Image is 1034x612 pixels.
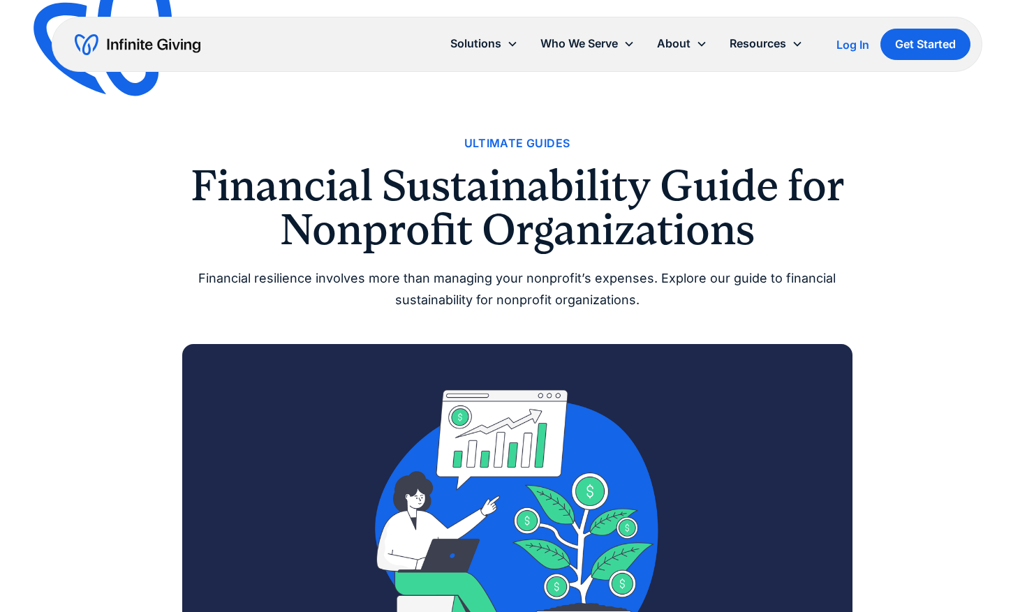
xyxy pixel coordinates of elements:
[182,268,852,311] div: Financial resilience involves more than managing your nonprofit’s expenses. Explore our guide to ...
[646,29,718,59] div: About
[880,29,970,60] a: Get Started
[540,34,618,53] div: Who We Serve
[836,36,869,53] a: Log In
[439,29,529,59] div: Solutions
[182,164,852,251] h1: Financial Sustainability Guide for Nonprofit Organizations
[464,134,570,153] a: Ultimate Guides
[75,33,200,56] a: home
[529,29,646,59] div: Who We Serve
[450,34,501,53] div: Solutions
[718,29,814,59] div: Resources
[657,34,690,53] div: About
[836,39,869,50] div: Log In
[730,34,786,53] div: Resources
